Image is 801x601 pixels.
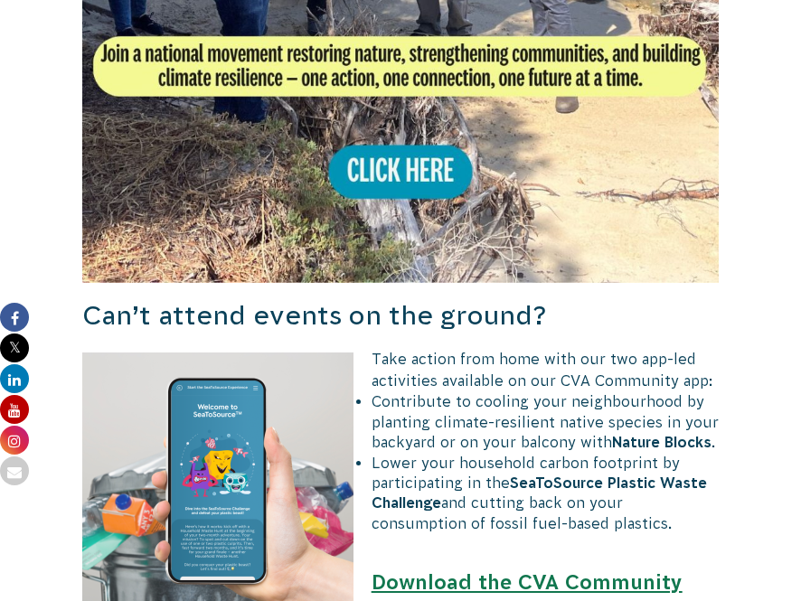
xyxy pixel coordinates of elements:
[100,453,720,534] li: Lower your household carbon footprint by participating in the and cutting back on your consumptio...
[82,348,720,391] div: Take action from home with our two app-led activities available on our CVA Community app:
[612,434,711,450] strong: Nature Blocks
[372,474,707,511] strong: SeaToSource Plastic Waste Challenge
[82,297,720,334] h3: Can’t attend events on the ground?
[100,391,720,452] li: Contribute to cooling your neighbourhood by planting climate-resilient native species in your bac...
